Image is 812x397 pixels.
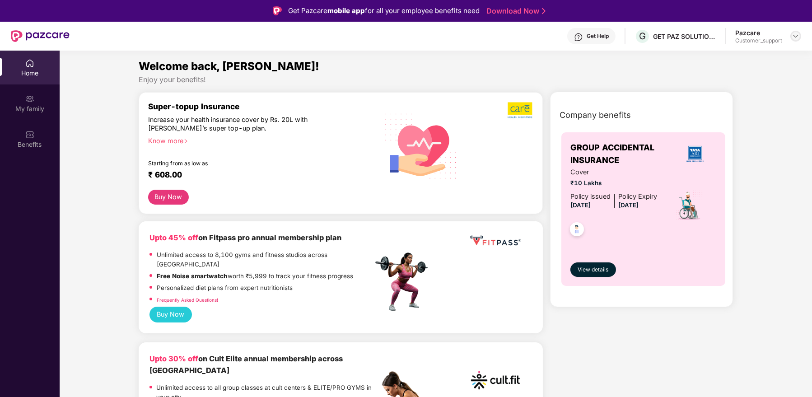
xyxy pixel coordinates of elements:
[792,33,799,40] img: svg+xml;base64,PHN2ZyBpZD0iRHJvcGRvd24tMzJ4MzIiIHhtbG5zPSJodHRwOi8vd3d3LnczLm9yZy8yMDAwL3N2ZyIgd2...
[560,109,631,121] span: Company benefits
[25,59,34,68] img: svg+xml;base64,PHN2ZyBpZD0iSG9tZSIgeG1sbnM9Imh0dHA6Ly93d3cudzMub3JnLzIwMDAvc3ZnIiB3aWR0aD0iMjAiIG...
[486,6,543,16] a: Download Now
[157,250,373,269] p: Unlimited access to 8,100 gyms and fitness studios across [GEOGRAPHIC_DATA]
[570,178,657,188] span: ₹10 Lakhs
[25,94,34,103] img: svg+xml;base64,PHN2ZyB3aWR0aD0iMjAiIGhlaWdodD0iMjAiIHZpZXdCb3g9IjAgMCAyMCAyMCIgZmlsbD0ibm9uZSIgeG...
[139,75,733,84] div: Enjoy your benefits!
[148,170,364,181] div: ₹ 608.00
[683,142,707,166] img: insurerLogo
[570,262,616,277] button: View details
[618,201,639,209] span: [DATE]
[378,102,464,189] img: svg+xml;base64,PHN2ZyB4bWxucz0iaHR0cDovL3d3dy53My5vcmcvMjAwMC9zdmciIHhtbG5zOnhsaW5rPSJodHRwOi8vd3...
[25,130,34,139] img: svg+xml;base64,PHN2ZyBpZD0iQmVuZWZpdHMiIHhtbG5zPSJodHRwOi8vd3d3LnczLm9yZy8yMDAwL3N2ZyIgd2lkdGg9Ij...
[183,139,188,144] span: right
[11,30,70,42] img: New Pazcare Logo
[288,5,480,16] div: Get Pazcare for all your employee benefits need
[148,102,373,111] div: Super-topup Insurance
[148,160,335,166] div: Starting from as low as
[327,6,365,15] strong: mobile app
[157,283,293,293] p: Personalized diet plans from expert nutritionists
[570,191,611,202] div: Policy issued
[157,271,353,281] p: worth ₹5,999 to track your fitness progress
[508,102,533,119] img: b5dec4f62d2307b9de63beb79f102df3.png
[149,233,341,242] b: on Fitpass pro annual membership plan
[735,37,782,44] div: Customer_support
[468,232,523,249] img: fppp.png
[639,31,646,42] span: G
[149,307,192,322] button: Buy Now
[653,32,716,41] div: GET PAZ SOLUTIONS PRIVATE LIMTED
[618,191,657,202] div: Policy Expiry
[570,167,657,177] span: Cover
[148,136,368,143] div: Know more
[148,115,334,132] div: Increase your health insurance cover by Rs. 20L with [PERSON_NAME]’s super top-up plan.
[273,6,282,15] img: Logo
[149,233,198,242] b: Upto 45% off
[578,266,609,274] span: View details
[157,272,228,280] strong: Free Noise smartwatch
[157,297,218,303] a: Frequently Asked Questions!
[542,6,546,16] img: Stroke
[148,190,189,205] button: Buy Now
[566,220,588,242] img: svg+xml;base64,PHN2ZyB4bWxucz0iaHR0cDovL3d3dy53My5vcmcvMjAwMC9zdmciIHdpZHRoPSI0OC45NDMiIGhlaWdodD...
[735,28,782,37] div: Pazcare
[587,33,609,40] div: Get Help
[570,141,673,167] span: GROUP ACCIDENTAL INSURANCE
[570,201,591,209] span: [DATE]
[149,354,343,375] b: on Cult Elite annual membership across [GEOGRAPHIC_DATA]
[149,354,198,363] b: Upto 30% off
[574,33,583,42] img: svg+xml;base64,PHN2ZyBpZD0iSGVscC0zMngzMiIgeG1sbnM9Imh0dHA6Ly93d3cudzMub3JnLzIwMDAvc3ZnIiB3aWR0aD...
[139,60,319,73] span: Welcome back, [PERSON_NAME]!
[373,250,436,313] img: fpp.png
[673,190,705,221] img: icon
